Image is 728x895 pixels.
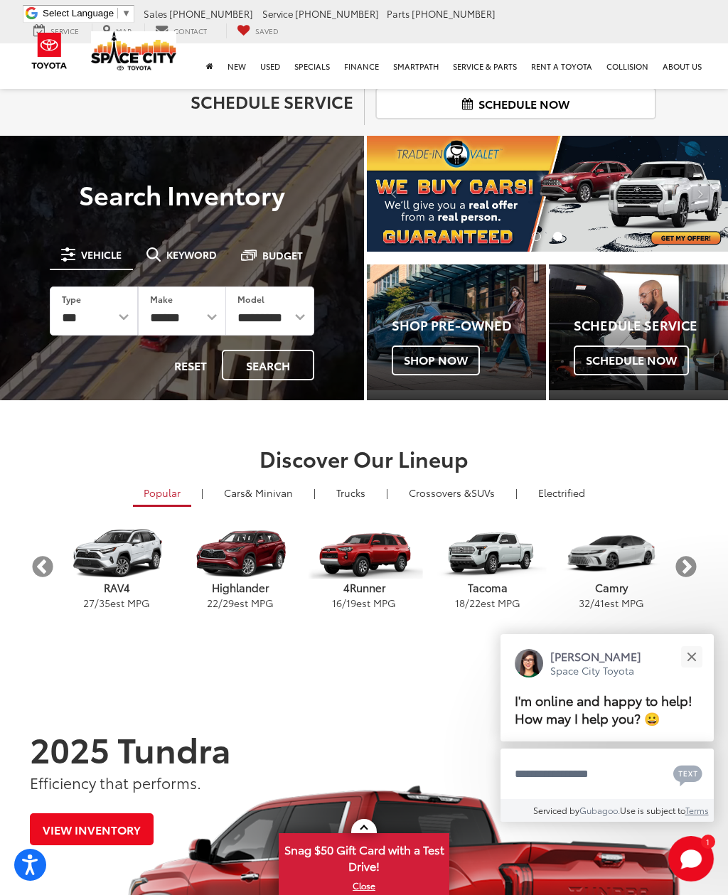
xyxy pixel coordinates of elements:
[166,250,217,259] span: Keyword
[287,43,337,89] a: Specials
[375,87,656,119] a: Schedule Now
[685,804,709,816] a: Terms
[213,481,304,505] a: Cars
[469,596,481,610] span: 22
[367,136,728,251] section: Carousel section with vehicle pictures - may contain disclaimers.
[30,180,334,208] h3: Search Inventory
[262,7,293,20] span: Service
[253,43,287,89] a: Used
[262,250,303,260] span: Budget
[181,529,299,579] img: Toyota Highlander
[198,486,207,500] li: |
[50,26,79,36] span: Service
[255,26,279,36] span: Saved
[72,92,353,110] h2: Schedule Service
[58,529,175,579] img: Toyota RAV4
[226,23,289,38] a: My Saved Vehicles
[500,634,714,822] div: Close[PERSON_NAME]Space City ToyotaI'm online and happy to help! How may I help you? 😀Type your m...
[367,136,728,251] img: We Buy Cars
[579,596,590,610] span: 32
[116,26,132,36] span: Map
[30,772,698,793] p: Efficiency that performs.
[574,318,728,333] h4: Schedule Service
[409,486,471,500] span: Crossovers &
[55,580,178,595] p: RAV4
[62,293,81,305] label: Type
[245,486,293,500] span: & Minivan
[550,580,673,595] p: Camry
[552,529,670,579] img: Toyota Camry
[367,264,546,390] div: Toyota
[337,43,386,89] a: Finance
[207,596,218,610] span: 22
[43,8,114,18] span: Select Language
[387,7,409,20] span: Parts
[30,446,698,470] h2: Discover Our Lineup
[599,43,655,89] a: Collision
[122,8,131,18] span: ▼
[620,804,685,816] span: Use is subject to
[199,43,220,89] a: Home
[549,264,728,390] a: Schedule Service Schedule Now
[92,23,142,38] a: Map
[553,232,562,241] li: Go to slide number 2.
[178,596,302,610] p: / est MPG
[512,486,521,500] li: |
[346,596,356,610] span: 19
[533,804,579,816] span: Serviced by
[302,580,426,595] p: 4Runner
[43,8,131,18] a: Select Language​
[332,596,342,610] span: 16
[579,804,620,816] a: Gubagoo.
[30,517,698,617] aside: carousel
[549,264,728,390] div: Toyota
[222,350,314,380] button: Search
[550,596,673,610] p: / est MPG
[310,486,319,500] li: |
[676,641,707,672] button: Close
[669,758,707,790] button: Chat with SMS
[367,136,728,251] div: carousel slide number 2 of 2
[83,596,95,610] span: 27
[173,26,207,36] span: Contact
[144,7,167,20] span: Sales
[55,596,178,610] p: / est MPG
[326,481,376,505] a: Trucks
[668,836,714,881] svg: Start Chat
[426,596,550,610] p: / est MPG
[295,7,379,20] span: [PHONE_NUMBER]
[220,43,253,89] a: New
[280,835,448,878] span: Snag $50 Gift Card with a Test Drive!
[455,596,465,610] span: 18
[23,28,76,74] img: Toyota
[446,43,524,89] a: Service & Parts
[150,293,173,305] label: Make
[550,664,641,677] p: Space City Toyota
[524,43,599,89] a: Rent a Toyota
[426,580,550,595] p: Tacoma
[23,23,90,38] a: Service
[398,481,505,505] a: SUVs
[673,554,698,579] button: Next
[91,31,176,70] img: Space City Toyota
[117,8,118,18] span: ​
[392,318,546,333] h4: Shop Pre-Owned
[367,164,421,223] button: Click to view previous picture.
[429,529,546,579] img: Toyota Tacoma
[500,749,714,800] textarea: Type your message
[302,596,426,610] p: / est MPG
[30,724,231,772] strong: 2025 Tundra
[386,43,446,89] a: SmartPath
[550,648,641,664] p: [PERSON_NAME]
[178,580,302,595] p: Highlander
[412,7,496,20] span: [PHONE_NUMBER]
[574,345,689,375] span: Schedule Now
[528,481,596,505] a: Electrified
[144,23,218,38] a: Contact
[30,554,55,579] button: Previous
[237,293,264,305] label: Model
[367,264,546,390] a: Shop Pre-Owned Shop Now
[133,481,191,507] a: Popular
[706,838,710,845] span: 1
